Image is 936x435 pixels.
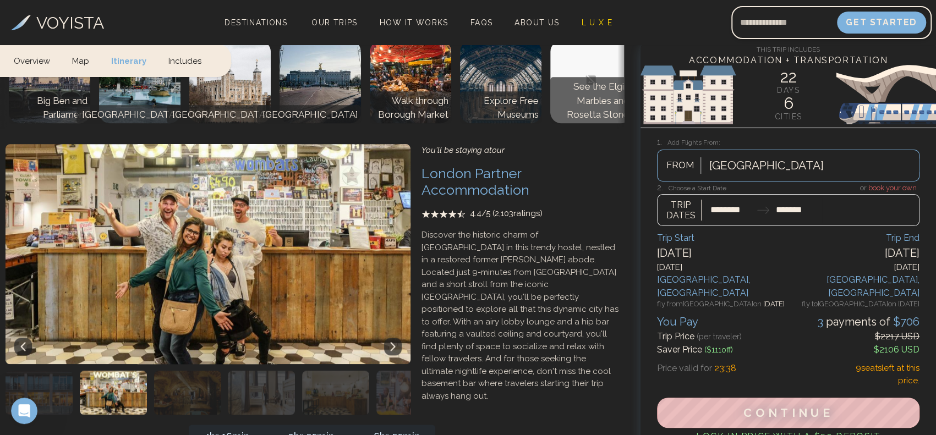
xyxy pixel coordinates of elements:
p: Discover the historic charm of [GEOGRAPHIC_DATA] in this trendy hostel, nestled in a restored for... [422,229,618,402]
input: Email address [731,9,837,36]
div: Trip Price [657,330,742,343]
span: FAQs [470,18,493,27]
span: [DATE] [763,300,785,308]
div: fly to [GEOGRAPHIC_DATA] on [DATE] [788,300,919,311]
img: European Sights [641,62,936,128]
img: Buckingham Palace [280,41,361,123]
span: Destinations [220,14,292,46]
img: Trafalgar Square [99,41,180,123]
div: payment s of [818,313,919,330]
span: L U X E [581,18,612,27]
a: VOYISTA [10,10,104,35]
button: Continue [657,398,919,428]
div: You Pay [657,313,698,330]
p: [GEOGRAPHIC_DATA] [260,108,358,122]
div: [DATE] [788,245,919,261]
img: Explore Free Museums [460,41,541,123]
img: Walk through Borough Market [370,41,451,123]
div: Trip End [788,232,919,245]
p: Explore Free Museums [463,94,539,122]
img: Accommodation photo [228,371,295,415]
a: How It Works [375,15,453,30]
span: Continue [743,406,833,420]
div: [DATE] [657,245,788,261]
span: Price valid for [657,363,712,373]
iframe: Intercom live chat [11,398,37,424]
img: Tower of London [189,41,271,123]
span: 1. [657,137,667,147]
p: Walk through Borough Market [373,94,448,122]
h3: Add Flights From: [657,136,919,148]
img: Voyista Logo [10,15,31,30]
a: FAQs [466,15,497,30]
img: Accommodation photo [154,371,221,415]
a: L U X E [577,15,617,30]
a: Itinerary [100,44,157,76]
div: fly from [GEOGRAPHIC_DATA] on [657,300,788,311]
div: Trip Start [657,232,788,245]
div: Saver Price [657,343,733,356]
a: Map [61,44,100,76]
h4: Accommodation + Transportation [641,54,936,67]
span: ($ 111 off) [704,345,733,354]
p: Big Ben and Parliament [12,94,87,122]
img: Accommodation photo [302,371,369,415]
span: How It Works [380,18,448,27]
h4: or [657,181,919,194]
img: Accommodation photo [80,371,147,415]
h3: London Partner Accommodation [422,165,618,198]
span: $2217 USD [875,331,919,342]
span: Our Trips [311,18,358,27]
div: [DATE] [657,261,788,274]
div: You'll be staying at our [422,144,618,157]
a: Overview [14,44,61,76]
div: [GEOGRAPHIC_DATA] , [GEOGRAPHIC_DATA] [657,273,788,300]
span: $2106 USD [874,344,919,355]
span: FROM [660,158,700,173]
span: 3 [818,315,826,328]
span: (per traveler) [697,332,742,341]
a: Our Trips [307,15,362,30]
p: [GEOGRAPHIC_DATA] [169,108,268,122]
h3: VOYISTA [36,10,104,35]
div: [DATE] [788,261,919,274]
div: 9 seat s left at this price. [832,362,919,387]
h4: This Trip Includes [641,43,936,54]
span: $ 706 [890,315,919,328]
span: 4.4 /5 ( 2,103 ratings) [470,207,543,220]
img: Accommodation photo [6,371,73,415]
a: Includes [157,44,212,76]
img: Big Ben and Parliament [9,41,90,123]
p: See the Elgin Marbles and Rosetta Stone [553,80,629,122]
span: 23 : 38 [714,363,736,373]
div: [GEOGRAPHIC_DATA] , [GEOGRAPHIC_DATA] [788,273,919,300]
a: About Us [510,15,563,30]
p: [GEOGRAPHIC_DATA] [79,108,178,122]
img: Accommodation photo [376,371,444,415]
button: Get Started [837,12,926,34]
span: About Us [514,18,559,27]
